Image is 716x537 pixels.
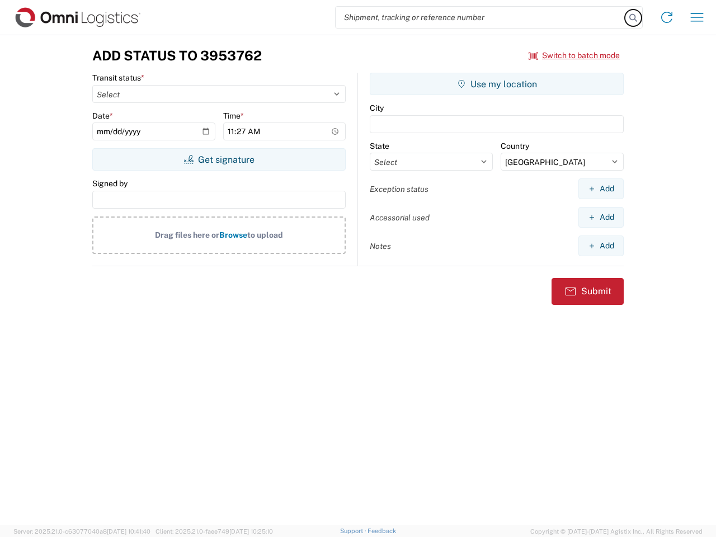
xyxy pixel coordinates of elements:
button: Add [578,178,624,199]
h3: Add Status to 3953762 [92,48,262,64]
button: Get signature [92,148,346,171]
span: Copyright © [DATE]-[DATE] Agistix Inc., All Rights Reserved [530,526,703,536]
label: City [370,103,384,113]
span: [DATE] 10:41:40 [107,528,150,535]
label: Exception status [370,184,428,194]
span: Client: 2025.21.0-faee749 [156,528,273,535]
label: Country [501,141,529,151]
label: State [370,141,389,151]
button: Use my location [370,73,624,95]
label: Transit status [92,73,144,83]
button: Submit [552,278,624,305]
label: Notes [370,241,391,251]
label: Signed by [92,178,128,189]
span: Drag files here or [155,230,219,239]
button: Add [578,235,624,256]
span: to upload [247,230,283,239]
span: Browse [219,230,247,239]
label: Time [223,111,244,121]
span: [DATE] 10:25:10 [229,528,273,535]
button: Add [578,207,624,228]
a: Support [340,527,368,534]
label: Date [92,111,113,121]
a: Feedback [368,527,396,534]
input: Shipment, tracking or reference number [336,7,625,28]
button: Switch to batch mode [529,46,620,65]
span: Server: 2025.21.0-c63077040a8 [13,528,150,535]
label: Accessorial used [370,213,430,223]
